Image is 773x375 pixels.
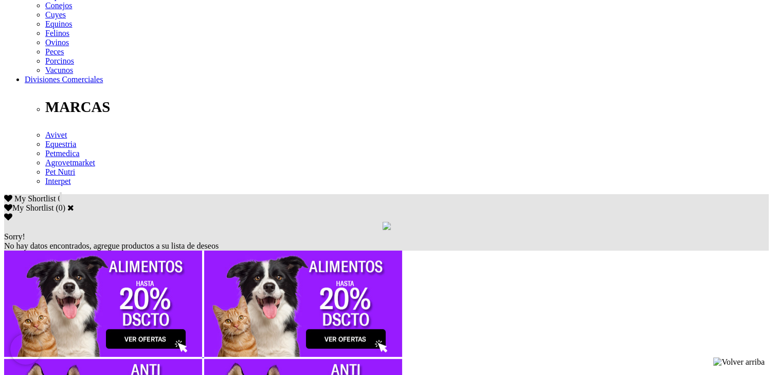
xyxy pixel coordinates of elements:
a: Cerrar [67,203,74,212]
img: loading.gif [383,222,391,230]
img: banner [4,251,202,357]
span: Sorry! [4,232,25,241]
a: Interpet [45,177,71,185]
a: Equinos [45,20,72,28]
a: Pet Nutri [45,167,75,176]
label: 0 [59,203,63,212]
a: Agrovetmarket [45,158,95,167]
img: Volver arriba [713,358,765,367]
span: My Shortlist [14,194,56,203]
span: 0 [58,194,62,203]
img: banner [204,251,402,357]
a: Conejos [45,1,72,10]
a: Petmedica [45,149,80,158]
a: Equestria [45,140,76,148]
a: Avivet [45,130,67,139]
a: Vacunos [45,66,73,74]
a: Ovinos [45,38,69,47]
iframe: Brevo live chat [10,334,41,365]
a: Porcinos [45,57,74,65]
a: Peces [45,47,64,56]
a: Felinos [45,29,69,38]
div: No hay datos encontrados, agregue productos a su lista de deseos [4,232,769,251]
a: Cuyes [45,10,66,19]
p: MARCAS [45,99,769,116]
a: Divisiones Comerciales [25,75,103,84]
label: My Shortlist [4,203,53,212]
span: ( ) [56,203,65,212]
